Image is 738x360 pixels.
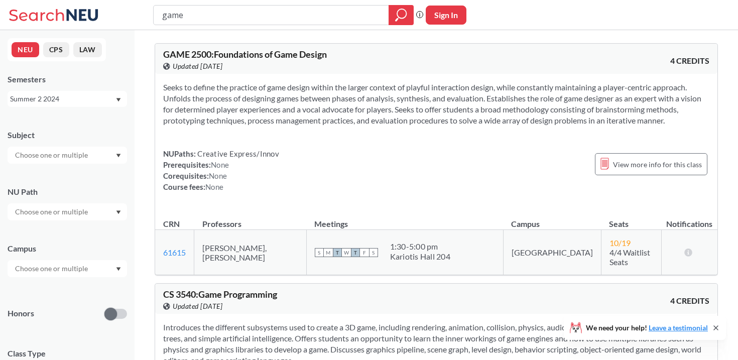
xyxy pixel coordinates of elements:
span: View more info for this class [613,158,702,171]
span: Updated [DATE] [173,61,222,72]
span: W [342,248,351,257]
div: Dropdown arrow [8,203,127,220]
span: S [315,248,324,257]
span: 4 CREDITS [670,55,709,66]
span: Updated [DATE] [173,301,222,312]
span: None [205,182,223,191]
div: Dropdown arrow [8,147,127,164]
span: GAME 2500 : Foundations of Game Design [163,49,327,60]
p: Honors [8,308,34,319]
span: S [369,248,378,257]
div: Subject [8,130,127,141]
span: Creative Express/Innov [196,149,279,158]
svg: Dropdown arrow [116,154,121,158]
input: Class, professor, course number, "phrase" [161,7,382,24]
span: None [209,171,227,180]
th: Notifications [661,208,717,230]
span: 4/4 Waitlist Seats [609,248,650,267]
div: Semesters [8,74,127,85]
span: CS 3540 : Game Programming [163,289,277,300]
span: We need your help! [586,324,708,331]
svg: magnifying glass [395,8,407,22]
input: Choose one or multiple [10,149,94,161]
div: Summer 2 2024 [10,93,115,104]
button: LAW [73,42,102,57]
span: None [211,160,229,169]
svg: Dropdown arrow [116,267,121,271]
div: Kariotis Hall 204 [390,252,450,262]
input: Choose one or multiple [10,263,94,275]
svg: Dropdown arrow [116,210,121,214]
div: NU Path [8,186,127,197]
span: F [360,248,369,257]
a: Leave a testimonial [649,323,708,332]
span: T [351,248,360,257]
span: M [324,248,333,257]
button: Sign In [426,6,466,25]
div: Dropdown arrow [8,260,127,277]
div: CRN [163,218,180,229]
span: 10 / 19 [609,238,631,248]
th: Professors [194,208,307,230]
section: Seeks to define the practice of game design within the larger context of playful interaction desi... [163,82,709,126]
div: magnifying glass [389,5,414,25]
svg: Dropdown arrow [116,98,121,102]
div: 1:30 - 5:00 pm [390,242,450,252]
th: Seats [601,208,661,230]
td: [GEOGRAPHIC_DATA] [503,230,601,275]
button: NEU [12,42,39,57]
button: CPS [43,42,69,57]
div: Summer 2 2024Dropdown arrow [8,91,127,107]
span: Class Type [8,348,127,359]
input: Choose one or multiple [10,206,94,218]
td: [PERSON_NAME], [PERSON_NAME] [194,230,307,275]
th: Campus [503,208,601,230]
span: 4 CREDITS [670,295,709,306]
div: Campus [8,243,127,254]
div: NUPaths: Prerequisites: Corequisites: Course fees: [163,148,279,192]
a: 61615 [163,248,186,257]
th: Meetings [306,208,503,230]
span: T [333,248,342,257]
